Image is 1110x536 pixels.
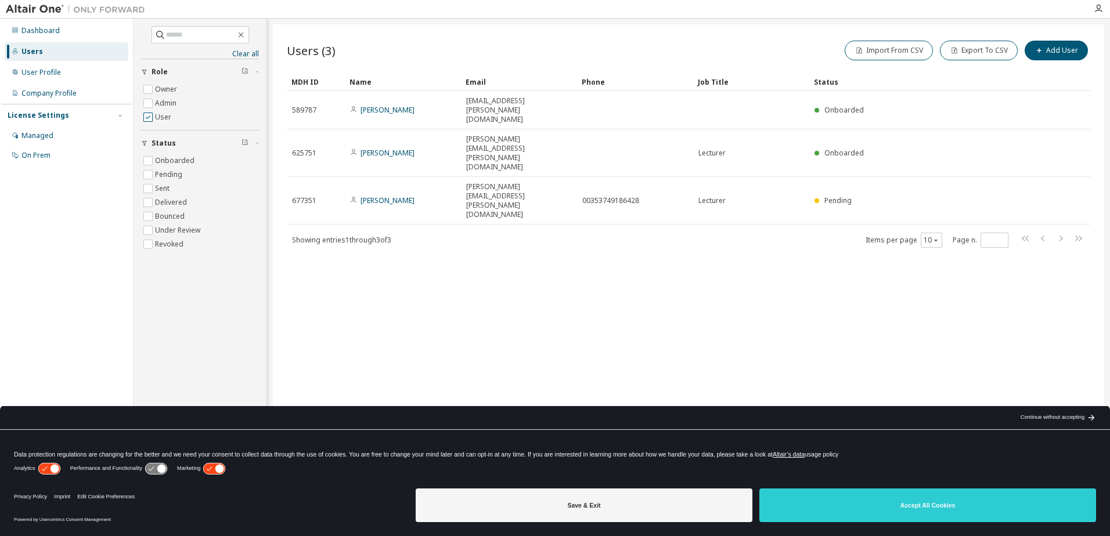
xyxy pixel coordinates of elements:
[21,68,61,77] div: User Profile
[940,41,1018,60] button: Export To CSV
[155,96,179,110] label: Admin
[152,139,176,148] span: Status
[242,67,248,77] span: Clear filter
[21,89,77,98] div: Company Profile
[155,209,187,223] label: Bounced
[466,73,572,91] div: Email
[152,67,168,77] span: Role
[141,131,259,156] button: Status
[155,154,197,168] label: Onboarded
[361,195,415,205] a: [PERSON_NAME]
[466,135,572,172] span: [PERSON_NAME][EMAIL_ADDRESS][PERSON_NAME][DOMAIN_NAME]
[155,195,189,209] label: Delivered
[824,105,864,115] span: Onboarded
[21,26,60,35] div: Dashboard
[8,111,69,120] div: License Settings
[814,73,1030,91] div: Status
[824,195,852,205] span: Pending
[824,148,864,158] span: Onboarded
[292,196,316,205] span: 677351
[6,3,151,15] img: Altair One
[698,149,726,158] span: Lecturer
[361,148,415,158] a: [PERSON_NAME]
[141,59,259,85] button: Role
[21,47,43,56] div: Users
[698,196,726,205] span: Lecturer
[845,41,933,60] button: Import From CSV
[361,105,415,115] a: [PERSON_NAME]
[349,73,456,91] div: Name
[21,151,51,160] div: On Prem
[287,42,336,59] span: Users (3)
[155,223,203,237] label: Under Review
[155,110,174,124] label: User
[291,73,340,91] div: MDH ID
[466,182,572,219] span: [PERSON_NAME][EMAIL_ADDRESS][PERSON_NAME][DOMAIN_NAME]
[924,236,939,245] button: 10
[292,106,316,115] span: 589787
[1025,41,1088,60] button: Add User
[155,182,172,195] label: Sent
[953,233,1008,248] span: Page n.
[155,237,186,251] label: Revoked
[242,139,248,148] span: Clear filter
[292,235,391,245] span: Showing entries 1 through 3 of 3
[292,149,316,158] span: 625751
[698,73,805,91] div: Job Title
[21,131,53,140] div: Managed
[582,73,689,91] div: Phone
[582,196,639,205] span: 00353749186428
[155,82,179,96] label: Owner
[155,168,185,182] label: Pending
[866,233,942,248] span: Items per page
[141,49,259,59] a: Clear all
[466,96,572,124] span: [EMAIL_ADDRESS][PERSON_NAME][DOMAIN_NAME]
